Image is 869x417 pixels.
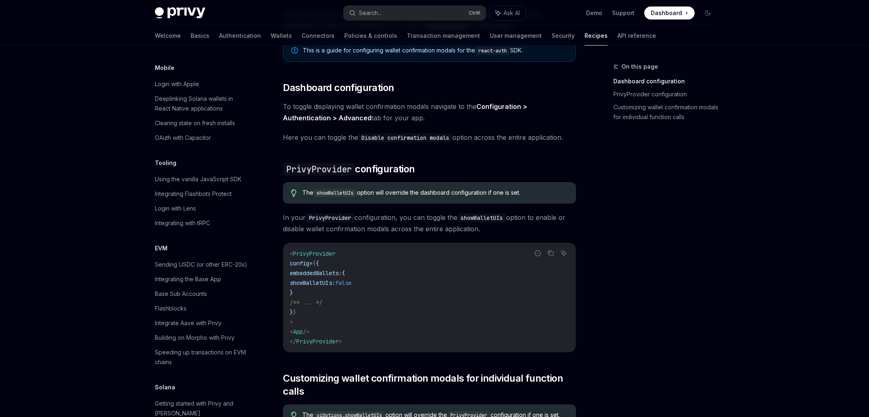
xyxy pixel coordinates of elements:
[155,204,196,213] div: Login with Lens
[148,116,252,130] a: Clearing state on fresh installs
[148,187,252,201] a: Integrating Flashbots Protect
[155,274,221,284] div: Integrating the Base App
[155,63,174,73] h5: Mobile
[290,308,293,316] span: }
[552,26,575,46] a: Security
[155,333,235,343] div: Building on Morpho with Privy
[306,213,354,222] code: PrivyProvider
[148,216,252,230] a: Integrating with tRPC
[475,47,510,55] code: react-auth
[545,248,556,258] button: Copy the contents from the code block
[290,328,293,335] span: <
[283,81,394,94] span: Dashboard configuration
[359,8,382,18] div: Search...
[613,88,721,101] a: PrivyProvider configuration
[617,26,656,46] a: API reference
[155,133,211,143] div: OAuth with Capacitor
[303,328,309,335] span: />
[358,133,452,142] code: Disable confirmation modals
[490,6,526,20] button: Ask AI
[219,26,261,46] a: Authentication
[155,382,175,392] h5: Solana
[283,101,576,124] span: To toggle displaying wallet confirmation modals navigate to the tab for your app.
[148,172,252,187] a: Using the vanilla JavaScript SDK
[155,118,235,128] div: Clearing state on fresh installs
[283,372,576,398] span: Customizing wallet confirmation modals for individual function calls
[316,260,319,267] span: {
[155,260,247,269] div: Sending USDC (or other ERC-20s)
[701,7,714,20] button: Toggle dark mode
[490,26,542,46] a: User management
[155,289,207,299] div: Base Sub Accounts
[309,260,313,267] span: =
[469,10,481,16] span: Ctrl K
[148,301,252,316] a: Flashblocks
[155,7,205,19] img: dark logo
[291,47,298,54] svg: Note
[290,289,293,296] span: }
[296,338,339,345] span: PrivyProvider
[155,347,248,367] div: Speeding up transactions on EVM chains
[148,287,252,301] a: Base Sub Accounts
[644,7,695,20] a: Dashboard
[290,250,293,257] span: <
[335,279,352,287] span: false
[457,213,506,222] code: showWalletUIs
[155,94,248,113] div: Deeplinking Solana wallets in React Native applications
[148,272,252,287] a: Integrating the Base App
[651,9,682,17] span: Dashboard
[148,201,252,216] a: Login with Lens
[290,318,293,326] span: >
[302,26,335,46] a: Connectors
[283,163,415,176] span: configuration
[271,26,292,46] a: Wallets
[339,338,342,345] span: >
[342,269,345,277] span: {
[504,9,520,17] span: Ask AI
[290,338,296,345] span: </
[407,26,480,46] a: Transaction management
[290,260,309,267] span: config
[148,130,252,145] a: OAuth with Capacitor
[148,345,252,369] a: Speeding up transactions on EVM chains
[283,163,355,176] code: PrivyProvider
[155,174,241,184] div: Using the vanilla JavaScript SDK
[613,75,721,88] a: Dashboard configuration
[283,132,576,143] span: Here you can toggle the option across the entire application.
[532,248,543,258] button: Report incorrect code
[291,189,297,197] svg: Tip
[343,6,486,20] button: Search...CtrlK
[313,260,316,267] span: {
[344,26,397,46] a: Policies & controls
[303,46,567,55] div: This is a guide for configuring wallet confirmation modals for the SDK.
[148,330,252,345] a: Building on Morpho with Privy
[293,250,335,257] span: PrivyProvider
[290,279,335,287] span: showWalletUIs:
[313,189,357,197] code: showWalletUIs
[586,9,602,17] a: Demo
[148,316,252,330] a: Integrate Aave with Privy
[283,212,576,235] span: In your configuration, you can toggle the option to enable or disable wallet confirmation modals ...
[558,248,569,258] button: Ask AI
[613,101,721,124] a: Customizing wallet confirmation modals for individual function calls
[155,79,199,89] div: Login with Apple
[155,304,187,313] div: Flashblocks
[621,62,658,72] span: On this page
[155,218,210,228] div: Integrating with tRPC
[302,189,568,197] div: The option will override the dashboard configuration if one is set.
[155,158,176,168] h5: Tooling
[191,26,209,46] a: Basics
[155,26,181,46] a: Welcome
[584,26,608,46] a: Recipes
[148,77,252,91] a: Login with Apple
[155,318,222,328] div: Integrate Aave with Privy
[148,257,252,272] a: Sending USDC (or other ERC-20s)
[293,308,296,316] span: }
[155,189,232,199] div: Integrating Flashbots Protect
[293,328,303,335] span: App
[148,91,252,116] a: Deeplinking Solana wallets in React Native applications
[155,243,167,253] h5: EVM
[612,9,634,17] a: Support
[290,269,342,277] span: embeddedWallets:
